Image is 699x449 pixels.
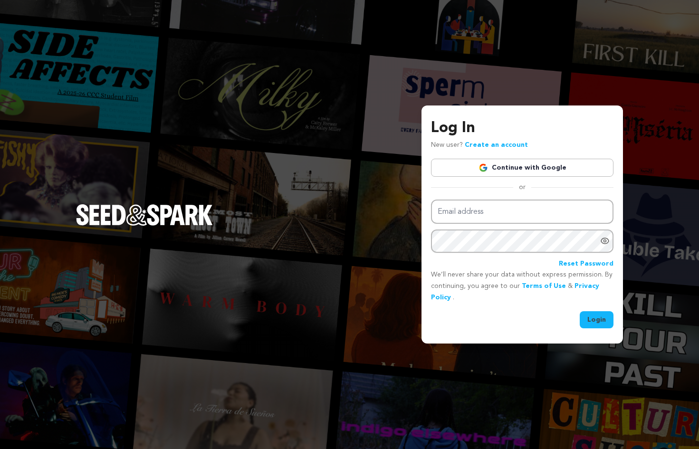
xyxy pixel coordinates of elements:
[522,283,566,289] a: Terms of Use
[431,269,613,303] p: We’ll never share your data without express permission. By continuing, you agree to our & .
[76,204,213,225] img: Seed&Spark Logo
[580,311,613,328] button: Login
[431,159,613,177] a: Continue with Google
[479,163,488,172] img: Google logo
[513,182,531,192] span: or
[76,204,213,244] a: Seed&Spark Homepage
[431,117,613,140] h3: Log In
[559,258,613,270] a: Reset Password
[431,140,528,151] p: New user?
[431,283,599,301] a: Privacy Policy
[431,200,613,224] input: Email address
[465,142,528,148] a: Create an account
[600,236,610,246] a: Show password as plain text. Warning: this will display your password on the screen.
